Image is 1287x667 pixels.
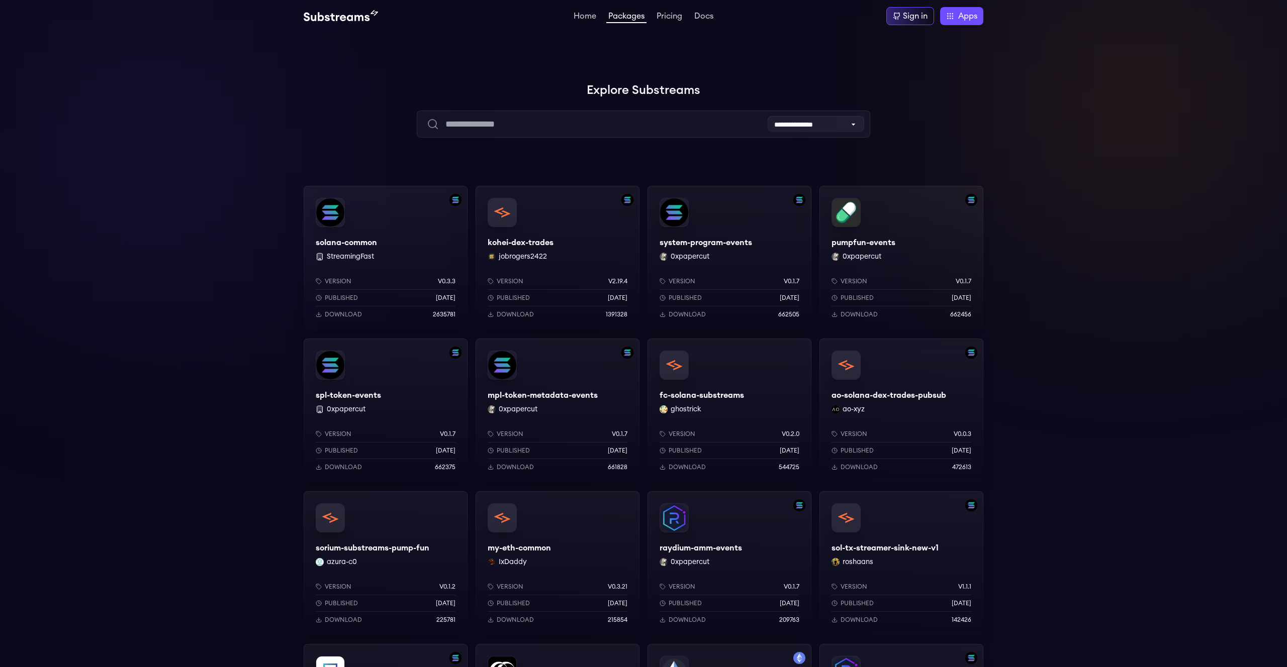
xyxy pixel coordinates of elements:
[669,599,702,607] p: Published
[499,404,537,414] button: 0xpapercut
[304,10,378,22] img: Substream's logo
[325,310,362,318] p: Download
[669,294,702,302] p: Published
[779,463,799,471] p: 544725
[950,310,971,318] p: 662456
[304,491,468,636] a: sorium-substreams-pump-funsorium-substreams-pump-funazura-c0 azura-c0Versionv0.1.2Published[DATE]...
[886,7,934,25] a: Sign in
[435,463,455,471] p: 662375
[325,294,358,302] p: Published
[655,12,684,22] a: Pricing
[304,339,468,483] a: Filter by solana networkspl-token-eventsspl-token-events 0xpapercutVersionv0.1.7Published[DATE]Do...
[841,277,867,285] p: Version
[692,12,715,22] a: Docs
[449,194,462,206] img: Filter by solana network
[669,430,695,438] p: Version
[325,430,351,438] p: Version
[793,194,805,206] img: Filter by solana network
[841,447,874,455] p: Published
[841,294,874,302] p: Published
[449,652,462,664] img: Filter by solana network
[612,430,627,438] p: v0.1.7
[621,194,633,206] img: Filter by solana network
[819,186,983,330] a: Filter by solana networkpumpfun-eventspumpfun-events0xpapercut 0xpapercutVersionv0.1.7Published[D...
[954,430,971,438] p: v0.0.3
[671,252,709,262] button: 0xpapercut
[621,347,633,359] img: Filter by solana network
[952,294,971,302] p: [DATE]
[497,294,530,302] p: Published
[841,463,878,471] p: Download
[793,652,805,664] img: Filter by mainnet network
[956,277,971,285] p: v0.1.7
[952,599,971,607] p: [DATE]
[327,252,374,262] button: StreamingFast
[780,599,799,607] p: [DATE]
[325,277,351,285] p: Version
[436,599,455,607] p: [DATE]
[958,583,971,591] p: v1.1.1
[608,277,627,285] p: v2.19.4
[476,491,639,636] a: my-eth-commonmy-eth-commonIxDaddy IxDaddyVersionv0.3.21Published[DATE]Download215854
[497,599,530,607] p: Published
[327,557,357,567] button: azura-c0
[671,404,701,414] button: ghostrick
[778,310,799,318] p: 662505
[843,252,881,262] button: 0xpapercut
[436,294,455,302] p: [DATE]
[648,186,811,330] a: Filter by solana networksystem-program-eventssystem-program-events0xpapercut 0xpapercutVersionv0....
[327,404,365,414] button: 0xpapercut
[782,430,799,438] p: v0.2.0
[669,463,706,471] p: Download
[497,463,534,471] p: Download
[449,347,462,359] img: Filter by solana network
[497,310,534,318] p: Download
[965,499,977,511] img: Filter by solana network
[669,616,706,624] p: Download
[952,463,971,471] p: 472613
[608,463,627,471] p: 661828
[325,463,362,471] p: Download
[669,447,702,455] p: Published
[304,186,468,330] a: Filter by solana networksolana-commonsolana-common StreamingFastVersionv0.3.3Published[DATE]Downl...
[648,491,811,636] a: Filter by solana networkraydium-amm-eventsraydium-amm-events0xpapercut 0xpapercutVersionv0.1.7Pub...
[841,583,867,591] p: Version
[440,430,455,438] p: v0.1.7
[780,447,799,455] p: [DATE]
[436,616,455,624] p: 225781
[819,339,983,483] a: Filter by solana networkao-solana-dex-trades-pubsubao-solana-dex-trades-pubsubao-xyz ao-xyzVersio...
[779,616,799,624] p: 209763
[499,557,527,567] button: IxDaddy
[669,277,695,285] p: Version
[841,310,878,318] p: Download
[606,310,627,318] p: 1391328
[843,557,873,567] button: roshaans
[669,310,706,318] p: Download
[903,10,928,22] div: Sign in
[572,12,598,22] a: Home
[780,294,799,302] p: [DATE]
[671,557,709,567] button: 0xpapercut
[841,430,867,438] p: Version
[952,447,971,455] p: [DATE]
[608,583,627,591] p: v0.3.21
[608,599,627,607] p: [DATE]
[436,447,455,455] p: [DATE]
[965,347,977,359] img: Filter by solana network
[952,616,971,624] p: 142426
[497,277,523,285] p: Version
[841,616,878,624] p: Download
[841,599,874,607] p: Published
[438,277,455,285] p: v0.3.3
[476,339,639,483] a: Filter by solana networkmpl-token-metadata-eventsmpl-token-metadata-events0xpapercut 0xpapercutVe...
[843,404,865,414] button: ao-xyz
[608,616,627,624] p: 215854
[965,652,977,664] img: Filter by solana network
[965,194,977,206] img: Filter by solana network
[958,10,977,22] span: Apps
[497,430,523,438] p: Version
[784,583,799,591] p: v0.1.7
[497,447,530,455] p: Published
[325,599,358,607] p: Published
[669,583,695,591] p: Version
